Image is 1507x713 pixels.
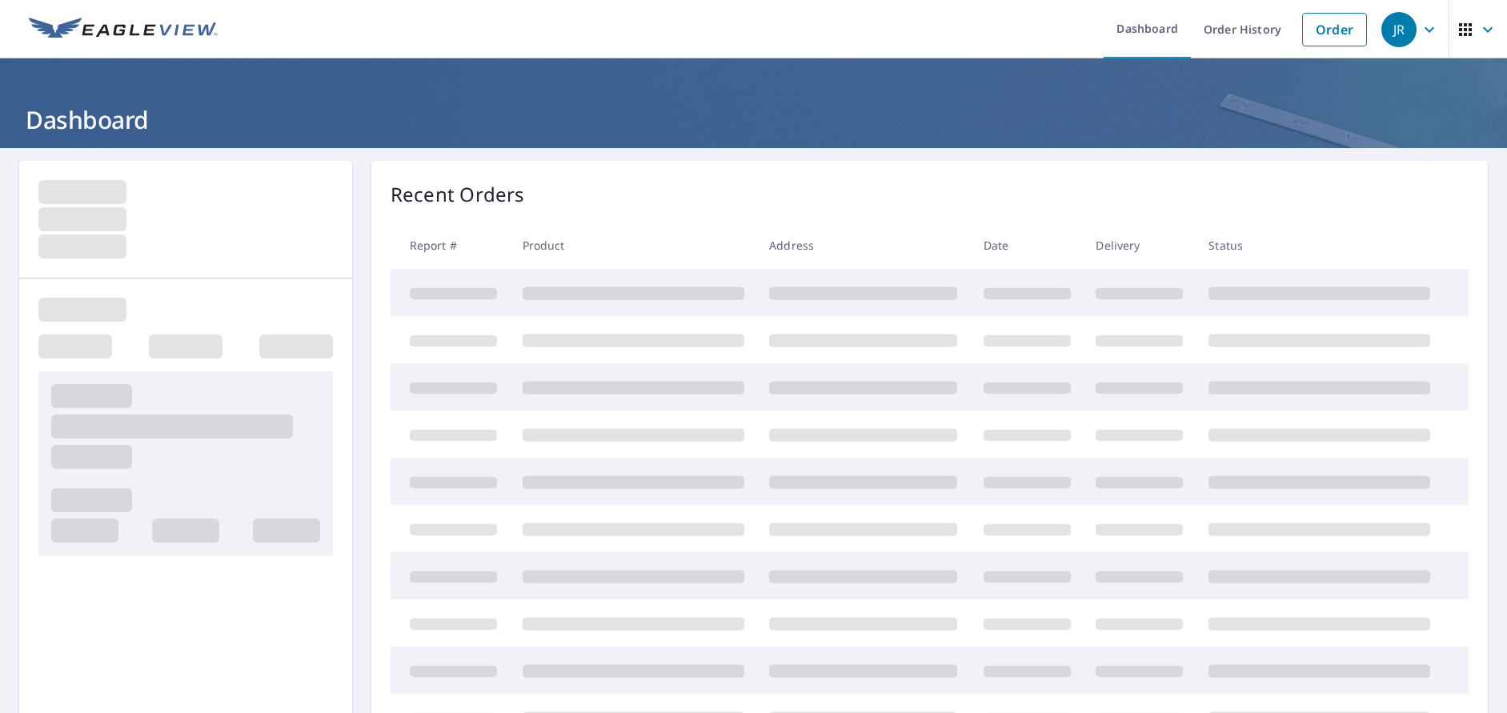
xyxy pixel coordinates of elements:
th: Delivery [1083,222,1196,269]
th: Address [756,222,970,269]
th: Report # [391,222,510,269]
div: JR [1381,12,1417,47]
th: Product [510,222,757,269]
a: Order [1302,13,1367,46]
h1: Dashboard [19,103,1488,136]
th: Status [1196,222,1443,269]
img: EV Logo [29,18,218,42]
p: Recent Orders [391,180,525,209]
th: Date [971,222,1084,269]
